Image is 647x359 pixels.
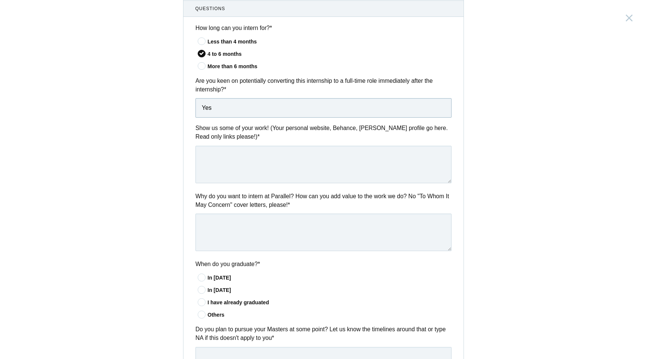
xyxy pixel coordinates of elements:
[195,24,452,32] label: How long can you intern for?
[195,76,452,94] label: Are you keen on potentially converting this internship to a full-time role immediately after the ...
[207,286,452,294] div: In [DATE]
[195,5,452,12] span: Questions
[207,50,452,58] div: 4 to 6 months
[195,124,452,141] label: Show us some of your work! (Your personal website, Behance, [PERSON_NAME] profile go here. Read o...
[207,274,452,282] div: In [DATE]
[195,260,452,268] label: When do you graduate?
[195,192,452,209] label: Why do you want to intern at Parallel? How can you add value to the work we do? No "To Whom It Ma...
[207,311,452,319] div: Others
[207,299,452,307] div: I have already graduated
[207,38,452,46] div: Less than 4 months
[195,325,452,343] label: Do you plan to pursue your Masters at some point? Let us know the timelines around that or type N...
[207,63,452,70] div: More than 6 months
